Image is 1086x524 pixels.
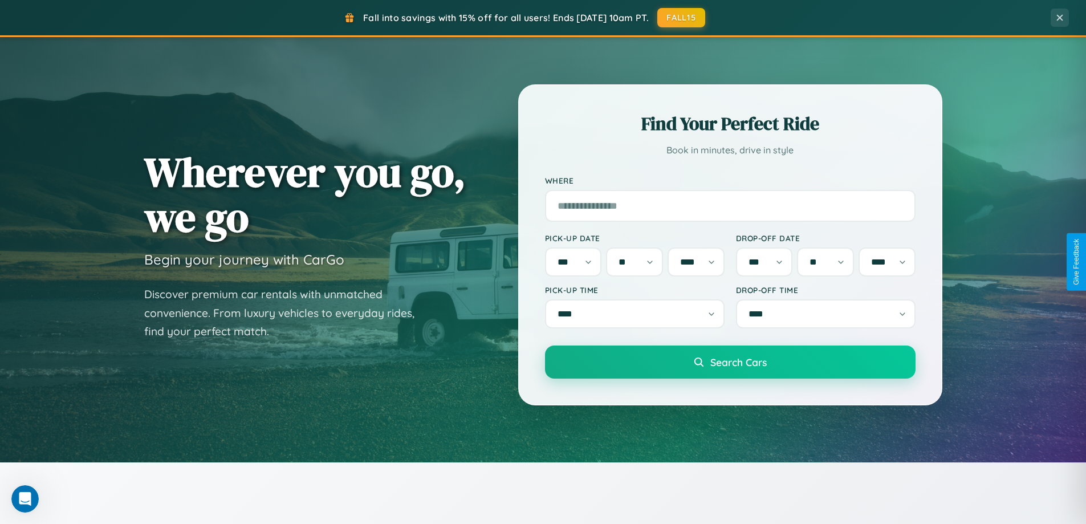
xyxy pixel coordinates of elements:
[1072,239,1080,285] div: Give Feedback
[545,285,725,295] label: Pick-up Time
[710,356,767,368] span: Search Cars
[545,176,916,185] label: Where
[11,485,39,513] iframe: Intercom live chat
[144,285,429,341] p: Discover premium car rentals with unmatched convenience. From luxury vehicles to everyday rides, ...
[144,149,466,239] h1: Wherever you go, we go
[545,142,916,159] p: Book in minutes, drive in style
[736,233,916,243] label: Drop-off Date
[363,12,649,23] span: Fall into savings with 15% off for all users! Ends [DATE] 10am PT.
[657,8,705,27] button: FALL15
[545,111,916,136] h2: Find Your Perfect Ride
[545,233,725,243] label: Pick-up Date
[736,285,916,295] label: Drop-off Time
[144,251,344,268] h3: Begin your journey with CarGo
[545,346,916,379] button: Search Cars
